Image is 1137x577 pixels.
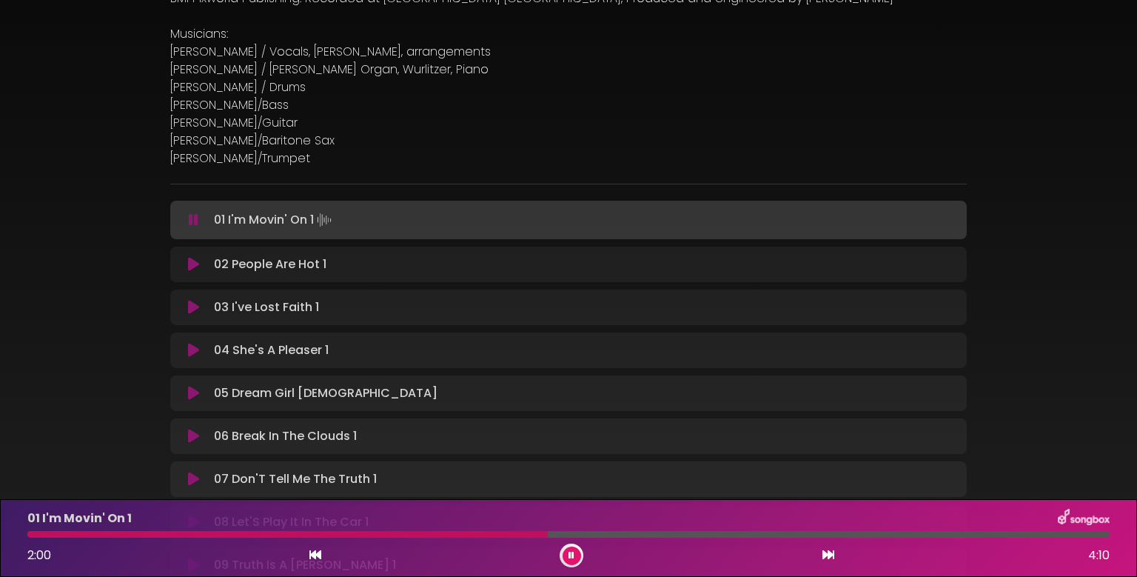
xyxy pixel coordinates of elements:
[214,210,335,230] p: 01 I'm Movin' On 1
[170,61,967,79] p: [PERSON_NAME] / [PERSON_NAME] Organ, Wurlitzer, Piano
[214,470,377,488] p: 07 Don'T Tell Me The Truth 1
[170,132,967,150] p: [PERSON_NAME]/Baritone Sax
[170,150,967,167] p: [PERSON_NAME]/Trumpet
[1088,547,1110,564] span: 4:10
[314,210,335,230] img: waveform4.gif
[170,79,967,96] p: [PERSON_NAME] / Drums
[214,384,437,402] p: 05 Dream Girl [DEMOGRAPHIC_DATA]
[170,114,967,132] p: [PERSON_NAME]/Guitar
[27,547,51,564] span: 2:00
[214,427,357,445] p: 06 Break In The Clouds 1
[170,25,967,43] p: Musicians:
[214,341,329,359] p: 04 She's A Pleaser 1
[214,256,326,273] p: 02 People Are Hot 1
[170,96,967,114] p: [PERSON_NAME]/Bass
[214,298,319,316] p: 03 I've Lost Faith 1
[27,510,132,527] p: 01 I'm Movin' On 1
[1058,509,1110,528] img: songbox-logo-white.png
[170,43,967,61] p: [PERSON_NAME] / Vocals, [PERSON_NAME], arrangements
